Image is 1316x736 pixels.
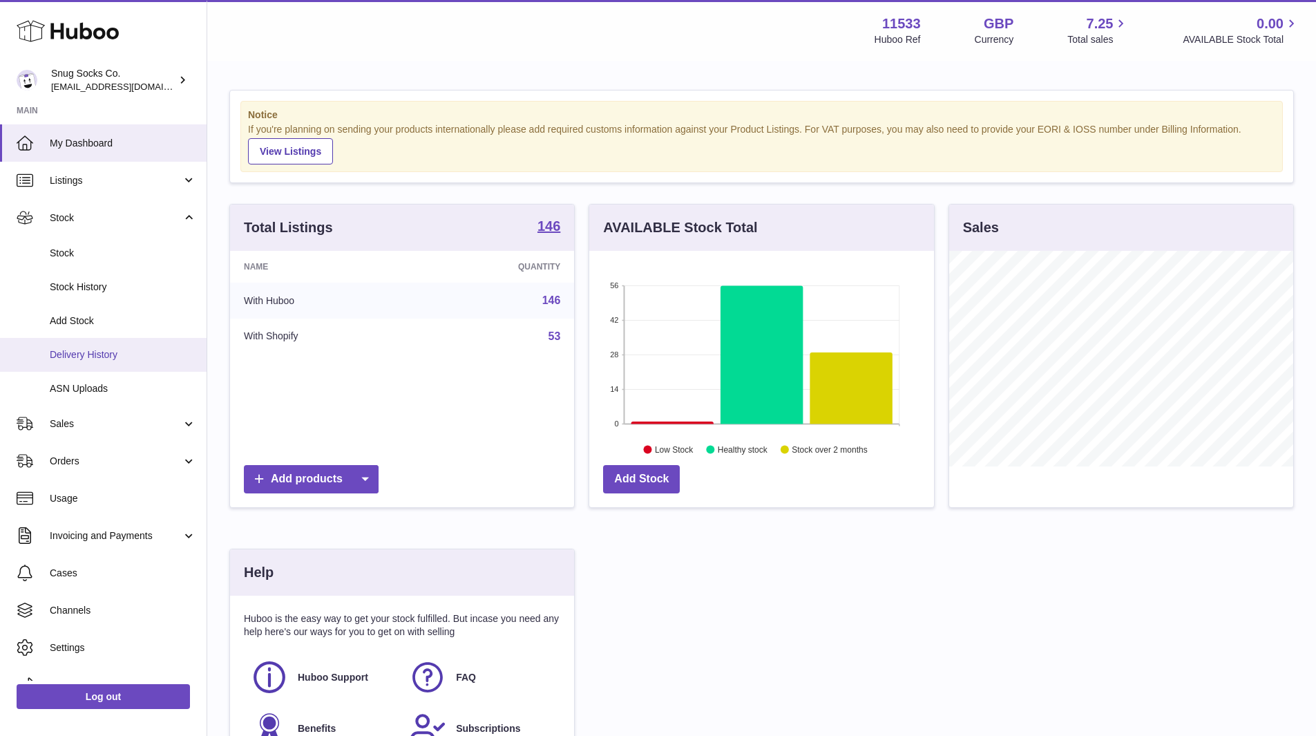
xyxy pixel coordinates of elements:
[50,348,196,361] span: Delivery History
[611,281,619,290] text: 56
[50,174,182,187] span: Listings
[1257,15,1284,33] span: 0.00
[244,465,379,493] a: Add products
[50,679,196,692] span: Returns
[549,330,561,342] a: 53
[718,444,768,454] text: Healthy stock
[50,247,196,260] span: Stock
[248,123,1275,164] div: If you're planning on sending your products internationally please add required customs informati...
[251,659,395,696] a: Huboo Support
[615,419,619,428] text: 0
[244,563,274,582] h3: Help
[50,641,196,654] span: Settings
[244,612,560,639] p: Huboo is the easy way to get your stock fulfilled. But incase you need any help here's our ways f...
[50,281,196,294] span: Stock History
[50,137,196,150] span: My Dashboard
[50,455,182,468] span: Orders
[230,319,416,355] td: With Shopify
[984,15,1013,33] strong: GBP
[611,350,619,359] text: 28
[50,567,196,580] span: Cases
[882,15,921,33] strong: 11533
[537,219,560,236] a: 146
[50,417,182,431] span: Sales
[409,659,553,696] a: FAQ
[51,67,175,93] div: Snug Socks Co.
[1067,33,1129,46] span: Total sales
[603,465,680,493] a: Add Stock
[611,316,619,324] text: 42
[542,294,561,306] a: 146
[1183,33,1299,46] span: AVAILABLE Stock Total
[1067,15,1129,46] a: 7.25 Total sales
[611,385,619,393] text: 14
[50,314,196,328] span: Add Stock
[456,671,476,684] span: FAQ
[963,218,999,237] h3: Sales
[248,138,333,164] a: View Listings
[975,33,1014,46] div: Currency
[416,251,575,283] th: Quantity
[875,33,921,46] div: Huboo Ref
[603,218,757,237] h3: AVAILABLE Stock Total
[50,604,196,617] span: Channels
[50,211,182,225] span: Stock
[655,444,694,454] text: Low Stock
[17,684,190,709] a: Log out
[248,108,1275,122] strong: Notice
[1183,15,1299,46] a: 0.00 AVAILABLE Stock Total
[244,218,333,237] h3: Total Listings
[230,251,416,283] th: Name
[50,529,182,542] span: Invoicing and Payments
[230,283,416,319] td: With Huboo
[50,492,196,505] span: Usage
[298,722,336,735] span: Benefits
[17,70,37,91] img: info@snugsocks.co.uk
[792,444,868,454] text: Stock over 2 months
[456,722,520,735] span: Subscriptions
[298,671,368,684] span: Huboo Support
[1087,15,1114,33] span: 7.25
[51,81,203,92] span: [EMAIL_ADDRESS][DOMAIN_NAME]
[537,219,560,233] strong: 146
[50,382,196,395] span: ASN Uploads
